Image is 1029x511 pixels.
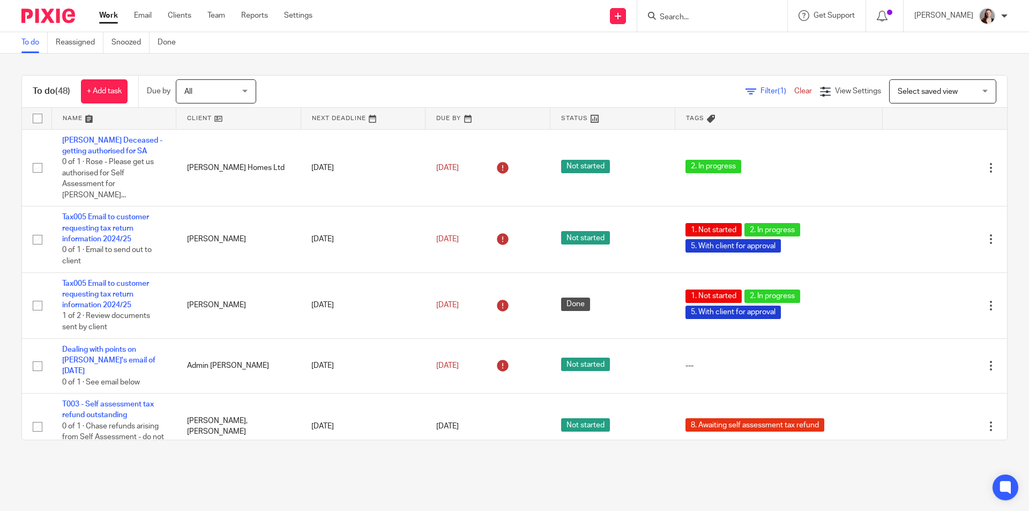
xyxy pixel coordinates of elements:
[685,418,824,432] span: 8. Awaiting self assessment tax refund
[685,223,742,236] span: 1. Not started
[686,115,704,121] span: Tags
[62,137,162,155] a: [PERSON_NAME] Deceased - getting authorised for SA
[56,32,103,53] a: Reassigned
[55,87,70,95] span: (48)
[81,79,128,103] a: + Add task
[21,32,48,53] a: To do
[835,87,881,95] span: View Settings
[33,86,70,97] h1: To do
[685,160,741,173] span: 2. In progress
[62,158,154,199] span: 0 of 1 · Rose - Please get us authorised for Self Assessment for [PERSON_NAME]...
[301,206,426,272] td: [DATE]
[62,213,149,243] a: Tax005 Email to customer requesting tax return information 2024/25
[147,86,170,97] p: Due by
[301,338,426,394] td: [DATE]
[284,10,312,21] a: Settings
[778,87,786,95] span: (1)
[744,290,800,303] span: 2. In progress
[561,231,610,245] span: Not started
[659,13,755,23] input: Search
[794,87,812,95] a: Clear
[62,401,154,419] a: T003 - Self assessment tax refund outstanding
[561,298,590,311] span: Done
[134,10,152,21] a: Email
[898,88,958,95] span: Select saved view
[176,129,301,206] td: [PERSON_NAME] Homes Ltd
[176,272,301,338] td: [PERSON_NAME]
[436,235,459,243] span: [DATE]
[62,313,150,331] span: 1 of 2 · Review documents sent by client
[301,129,426,206] td: [DATE]
[436,164,459,172] span: [DATE]
[62,247,152,265] span: 0 of 1 · Email to send out to client
[914,10,973,21] p: [PERSON_NAME]
[62,346,155,375] a: Dealing with points on [PERSON_NAME]'s email of [DATE]
[436,362,459,369] span: [DATE]
[561,160,610,173] span: Not started
[207,10,225,21] a: Team
[176,338,301,394] td: Admin [PERSON_NAME]
[62,423,164,452] span: 0 of 1 · Chase refunds arising from Self Assessment - do not close down until tax...
[176,206,301,272] td: [PERSON_NAME]
[62,280,149,309] a: Tax005 Email to customer requesting tax return information 2024/25
[561,418,610,432] span: Not started
[176,394,301,460] td: [PERSON_NAME], [PERSON_NAME]
[760,87,794,95] span: Filter
[685,360,871,371] div: ---
[744,223,800,236] span: 2. In progress
[21,9,75,23] img: Pixie
[685,290,742,303] span: 1. Not started
[685,306,781,319] span: 5. With client for approval
[436,301,459,309] span: [DATE]
[301,394,426,460] td: [DATE]
[184,88,192,95] span: All
[62,379,140,386] span: 0 of 1 · See email below
[241,10,268,21] a: Reports
[561,358,610,371] span: Not started
[111,32,150,53] a: Snoozed
[685,239,781,253] span: 5. With client for approval
[158,32,184,53] a: Done
[168,10,191,21] a: Clients
[301,272,426,338] td: [DATE]
[99,10,118,21] a: Work
[814,12,855,19] span: Get Support
[436,423,459,430] span: [DATE]
[979,8,996,25] img: High%20Res%20Andrew%20Price%20Accountants%20_Poppy%20Jakes%20Photography-3%20-%20Copy.jpg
